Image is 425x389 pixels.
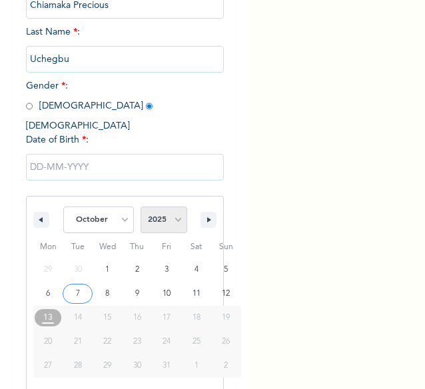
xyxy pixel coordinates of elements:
[93,236,123,258] span: Wed
[44,330,52,354] span: 20
[152,258,182,282] button: 3
[135,282,139,306] span: 9
[222,282,230,306] span: 12
[122,282,152,306] button: 9
[93,258,123,282] button: 1
[93,330,123,354] button: 22
[135,258,139,282] span: 2
[193,282,201,306] span: 11
[211,306,241,330] button: 19
[193,306,201,330] span: 18
[74,306,82,330] span: 14
[211,236,241,258] span: Sun
[103,306,111,330] span: 15
[26,154,224,181] input: DD-MM-YYYY
[63,330,93,354] button: 21
[74,330,82,354] span: 21
[63,306,93,330] button: 14
[105,282,109,306] span: 8
[33,330,63,354] button: 20
[163,306,171,330] span: 17
[76,282,80,306] span: 7
[33,236,63,258] span: Mon
[103,330,111,354] span: 22
[44,354,52,378] span: 27
[122,258,152,282] button: 2
[163,282,171,306] span: 10
[133,306,141,330] span: 16
[182,258,212,282] button: 4
[224,258,228,282] span: 5
[222,330,230,354] span: 26
[122,330,152,354] button: 23
[122,354,152,378] button: 30
[182,236,212,258] span: Sat
[93,354,123,378] button: 29
[133,330,141,354] span: 23
[211,282,241,306] button: 12
[33,306,63,330] button: 13
[46,282,50,306] span: 6
[182,330,212,354] button: 25
[93,282,123,306] button: 8
[133,354,141,378] span: 30
[122,306,152,330] button: 16
[165,258,169,282] span: 3
[152,354,182,378] button: 31
[182,282,212,306] button: 11
[211,330,241,354] button: 26
[182,306,212,330] button: 18
[26,27,224,64] span: Last Name :
[152,282,182,306] button: 10
[152,306,182,330] button: 17
[63,282,93,306] button: 7
[103,354,111,378] span: 29
[33,282,63,306] button: 6
[26,46,224,73] input: Enter your last name
[93,306,123,330] button: 15
[26,133,89,147] span: Date of Birth :
[195,258,199,282] span: 4
[152,330,182,354] button: 24
[152,236,182,258] span: Fri
[222,306,230,330] span: 19
[211,258,241,282] button: 5
[63,354,93,378] button: 28
[163,354,171,378] span: 31
[74,354,82,378] span: 28
[33,354,63,378] button: 27
[105,258,109,282] span: 1
[26,81,159,131] span: Gender : [DEMOGRAPHIC_DATA] [DEMOGRAPHIC_DATA]
[122,236,152,258] span: Thu
[193,330,201,354] span: 25
[43,306,53,330] span: 13
[163,330,171,354] span: 24
[63,236,93,258] span: Tue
